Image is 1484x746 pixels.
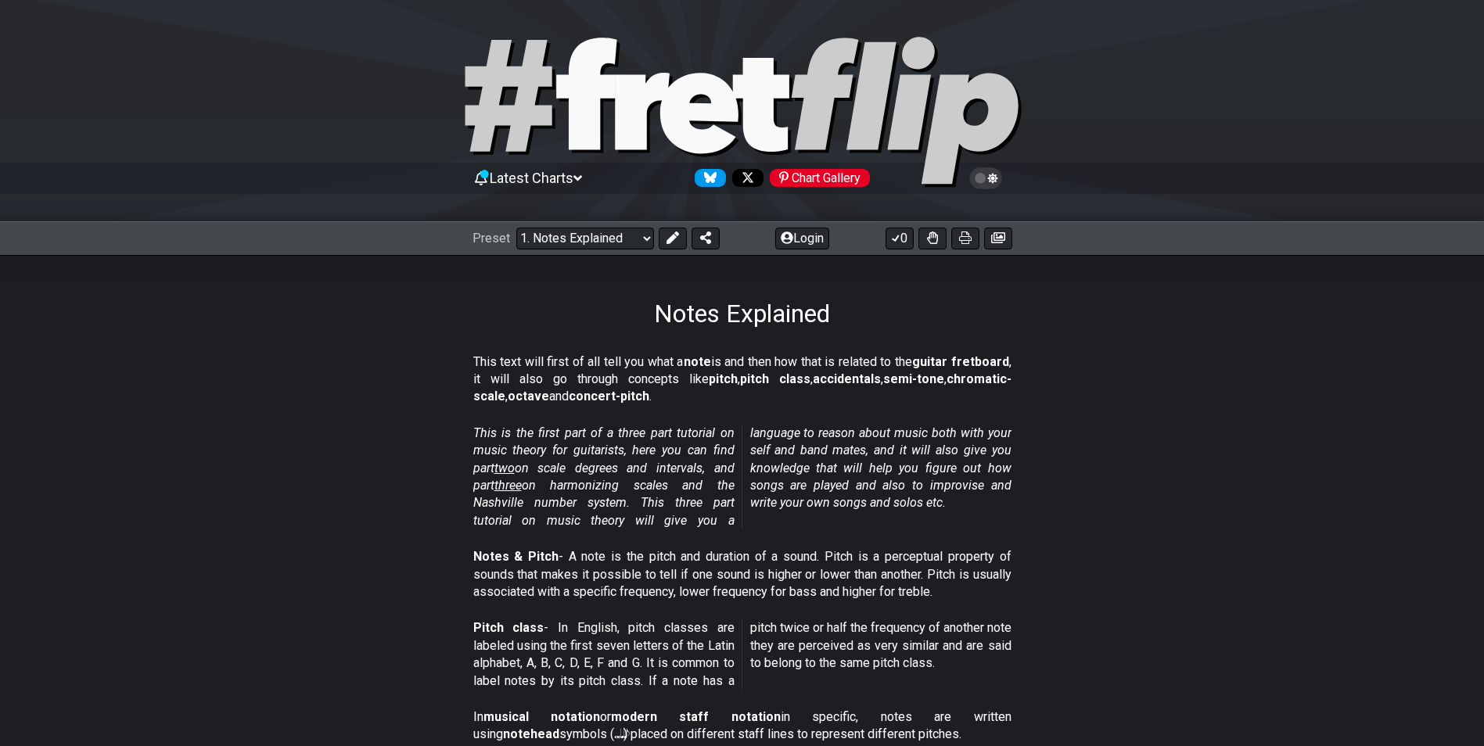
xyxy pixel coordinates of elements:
strong: concert-pitch [569,389,649,403]
strong: octave [508,389,549,403]
span: Toggle light / dark theme [977,171,995,185]
select: Preset [516,228,654,249]
strong: modern staff notation [611,709,781,724]
button: 0 [886,228,914,249]
h1: Notes Explained [654,299,830,328]
div: Chart Gallery [770,169,870,187]
span: Latest Charts [490,170,573,186]
strong: semi-tone [883,371,944,386]
button: Create image [984,228,1012,249]
strong: notehead [503,726,559,741]
strong: musical notation [483,709,600,724]
a: #fretflip at Pinterest [764,169,870,187]
button: Edit Preset [659,228,687,249]
strong: Notes & Pitch [473,549,559,564]
strong: note [684,354,711,369]
strong: pitch [709,371,738,386]
strong: guitar fretboard [912,354,1009,369]
strong: pitch class [740,371,810,386]
button: Print [951,228,979,249]
a: Follow #fretflip at X [726,169,764,187]
span: two [494,461,515,475]
strong: accidentals [813,371,881,386]
button: Share Preset [692,228,720,249]
span: Preset [473,231,510,246]
button: Toggle Dexterity for all fretkits [918,228,947,249]
strong: Pitch class [473,620,544,635]
p: - In English, pitch classes are labeled using the first seven letters of the Latin alphabet, A, B... [473,619,1011,690]
p: This text will first of all tell you what a is and then how that is related to the , it will also... [473,353,1011,406]
em: This is the first part of a three part tutorial on music theory for guitarists, here you can find... [473,425,1011,528]
button: Login [775,228,829,249]
p: In or in specific, notes are written using symbols (𝅝 𝅗𝅥 𝅘𝅥 𝅘𝅥𝅮) placed on different staff lines to r... [473,708,1011,744]
span: three [494,478,522,493]
a: Follow #fretflip at Bluesky [688,169,726,187]
p: - A note is the pitch and duration of a sound. Pitch is a perceptual property of sounds that make... [473,548,1011,601]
